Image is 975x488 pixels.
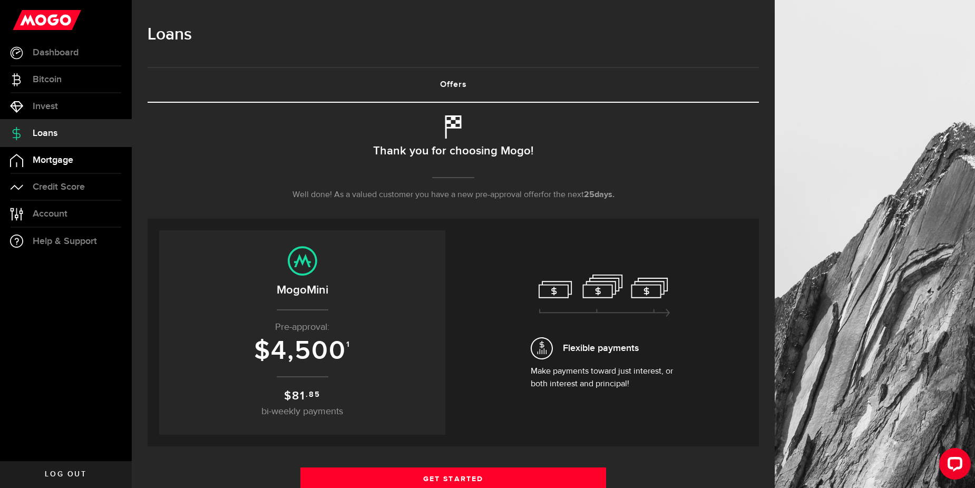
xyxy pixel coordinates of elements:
[541,191,584,199] span: for the next
[292,191,541,199] span: Well done! As a valued customer you have a new pre-approval offer
[33,182,85,192] span: Credit Score
[306,389,320,401] sup: .85
[33,209,67,219] span: Account
[45,471,86,478] span: Log out
[148,68,759,102] a: Offers
[33,155,73,165] span: Mortgage
[531,365,678,391] p: Make payments toward just interest, or both interest and principal!
[33,237,97,246] span: Help & Support
[284,389,292,403] span: $
[292,389,305,403] span: 81
[584,191,594,199] span: 25
[170,281,435,299] h2: MogoMini
[261,407,343,416] span: bi-weekly payments
[148,67,759,103] ul: Tabs Navigation
[33,48,79,57] span: Dashboard
[563,341,639,355] span: Flexible payments
[33,129,57,138] span: Loans
[271,335,346,367] span: 4,500
[931,444,975,488] iframe: LiveChat chat widget
[33,75,62,84] span: Bitcoin
[148,21,759,48] h1: Loans
[594,191,615,199] span: days.
[254,335,271,367] span: $
[33,102,58,111] span: Invest
[170,320,435,335] p: Pre-approval:
[373,140,533,162] h2: Thank you for choosing Mogo!
[346,340,350,349] sup: 1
